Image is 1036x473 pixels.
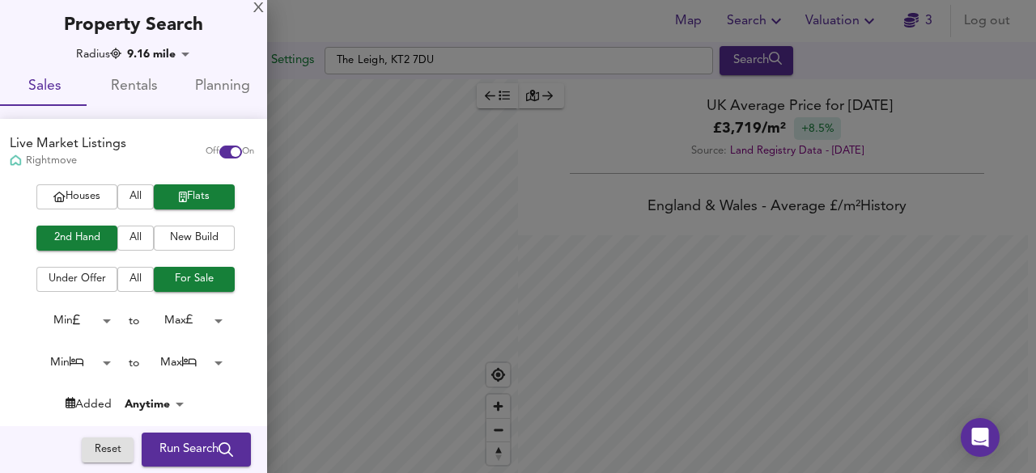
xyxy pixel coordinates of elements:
div: Min [28,308,117,333]
span: Off [206,146,219,158]
button: For Sale [154,267,235,292]
button: Flats [154,184,235,209]
div: Min [28,350,117,375]
div: to [129,313,139,329]
span: For Sale [162,270,227,289]
button: All [117,267,154,292]
div: Live Market Listings [10,135,126,154]
div: X [253,3,264,15]
div: Rightmove [10,154,126,168]
button: Houses [36,184,117,209]
span: Run Search [159,439,233,460]
div: Added [66,396,112,412]
button: Run Search [142,433,251,467]
div: Open Intercom Messenger [961,418,1000,457]
button: All [117,226,154,251]
span: Planning [188,74,257,99]
div: Max [139,308,228,333]
div: 9.16 mile [122,46,195,62]
button: All [117,184,154,209]
span: Under Offer [45,270,109,289]
button: 2nd Hand [36,226,117,251]
img: Rightmove [10,154,22,168]
div: to [129,355,139,371]
span: All [125,188,146,206]
span: Rentals [99,74,168,99]
button: Reset [82,437,134,462]
span: All [125,229,146,247]
span: Sales [10,74,79,99]
span: Houses [45,188,109,206]
span: 2nd Hand [45,229,109,247]
span: Flats [162,188,227,206]
div: Radius [76,46,121,62]
button: New Build [154,226,235,251]
span: Reset [90,441,125,459]
div: Anytime [120,396,189,412]
span: New Build [162,229,227,247]
span: On [242,146,254,158]
div: Max [139,350,228,375]
span: All [125,270,146,289]
button: Under Offer [36,267,117,292]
